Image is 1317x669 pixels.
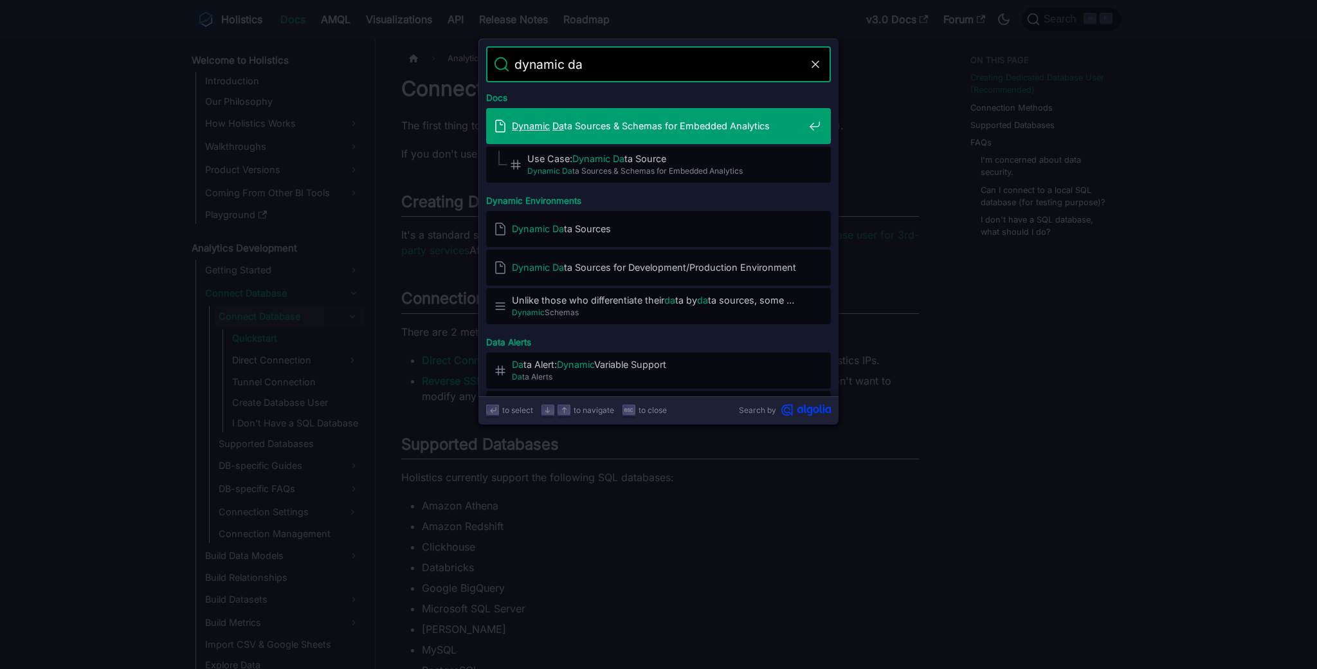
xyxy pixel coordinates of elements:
[572,153,610,164] mark: Dynamic
[562,166,572,176] mark: Da
[739,404,831,416] a: Search byAlgolia
[512,120,550,131] mark: Dynamic
[486,211,831,247] a: Dynamic Data Sources
[502,404,533,416] span: to select
[559,405,569,415] svg: Arrow up
[527,152,804,165] span: Use Case: ta Source​
[557,359,594,370] mark: Dynamic
[512,294,804,306] span: Unlike those who differentiate their ta by ta sources, some …
[624,405,633,415] svg: Escape key
[512,223,550,234] mark: Dynamic
[484,185,833,211] div: Dynamic Environments
[486,250,831,286] a: Dynamic Data Sources for Development/Production Environment
[488,405,498,415] svg: Enter key
[512,223,804,235] span: ta Sources
[512,358,804,371] span: ta Alert: Variable Support​
[552,223,564,234] mark: Da
[512,372,522,381] mark: Da
[509,46,808,82] input: Search docs
[527,165,804,177] span: ta Sources & Schemas for Embedded Analytics
[486,147,831,183] a: Use Case:Dynamic Data Source​Dynamic Data Sources & Schemas for Embedded Analytics
[527,166,560,176] mark: Dynamic
[512,306,804,318] span: Schemas
[512,307,545,317] mark: Dynamic
[486,353,831,389] a: Data Alert:DynamicVariable Support​Data Alerts
[552,262,564,273] mark: Da
[512,262,550,273] mark: Dynamic
[739,404,776,416] span: Search by
[781,404,831,416] svg: Algolia
[484,82,833,108] div: Docs
[697,295,708,306] mark: da
[664,295,675,306] mark: da
[484,327,833,353] div: Data Alerts
[486,391,831,427] a: … Slack markup (for Slack) anddynamicvariables like {{$dashboard_ …Data Alerts
[512,120,804,132] span: ta Sources & Schemas for Embedded Analytics
[808,57,823,72] button: Clear the query
[512,261,804,273] span: ta Sources for Development/Production Environment
[486,108,831,144] a: Dynamic Data Sources & Schemas for Embedded Analytics
[512,371,804,383] span: ta Alerts
[486,288,831,324] a: Unlike those who differentiate theirdata bydata sources, some …DynamicSchemas
[512,359,523,370] mark: Da
[613,153,624,164] mark: Da
[552,120,564,131] mark: Da
[543,405,552,415] svg: Arrow down
[574,404,614,416] span: to navigate
[639,404,667,416] span: to close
